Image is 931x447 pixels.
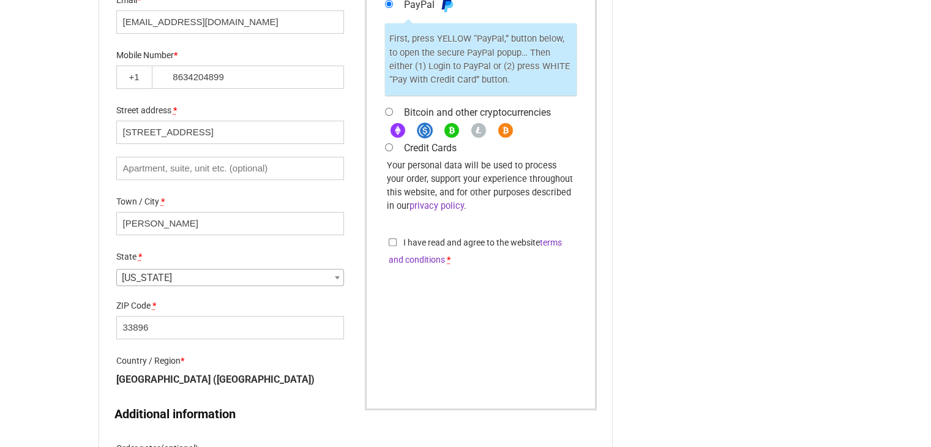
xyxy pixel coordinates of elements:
[389,238,397,246] input: I have read and agree to the websiteterms and conditions *
[471,122,487,138] img: litecoin
[389,238,562,265] span: I have read and agree to the website
[390,122,406,138] img: ethereum
[152,301,156,310] abbr: required
[404,142,457,154] label: Credit Cards
[116,297,344,316] label: ZIP Code
[116,374,315,385] strong: [GEOGRAPHIC_DATA] ([GEOGRAPHIC_DATA])
[116,102,344,121] label: Street address
[173,105,177,115] abbr: required
[116,157,344,180] input: Apartment, suite, unit etc. (optional)
[417,122,433,138] img: usdc
[498,122,514,138] img: bitcoin
[116,248,344,267] label: State
[138,252,142,261] abbr: required
[389,238,562,265] a: terms and conditions
[161,197,165,206] abbr: required
[387,159,574,213] p: Your personal data will be used to process your order, support your experience throughout this we...
[114,405,236,423] h3: Additional information
[447,255,451,265] abbr: required
[116,121,344,144] input: House number and street name
[444,122,460,138] img: bitcoincash
[409,201,464,211] a: privacy policy
[116,269,344,286] span: State
[116,352,344,371] label: Country / Region
[116,193,344,212] label: Town / City
[385,107,550,136] label: Bitcoin and other cryptocurrencies
[385,290,576,390] iframe: PayPal
[116,66,152,89] input: +1
[117,269,343,287] span: Florida
[116,47,344,66] label: Mobile Number
[389,32,573,86] p: First, press YELLOW “PayPal,” button below, to open the secure PayPal popup… Then either (1) Logi...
